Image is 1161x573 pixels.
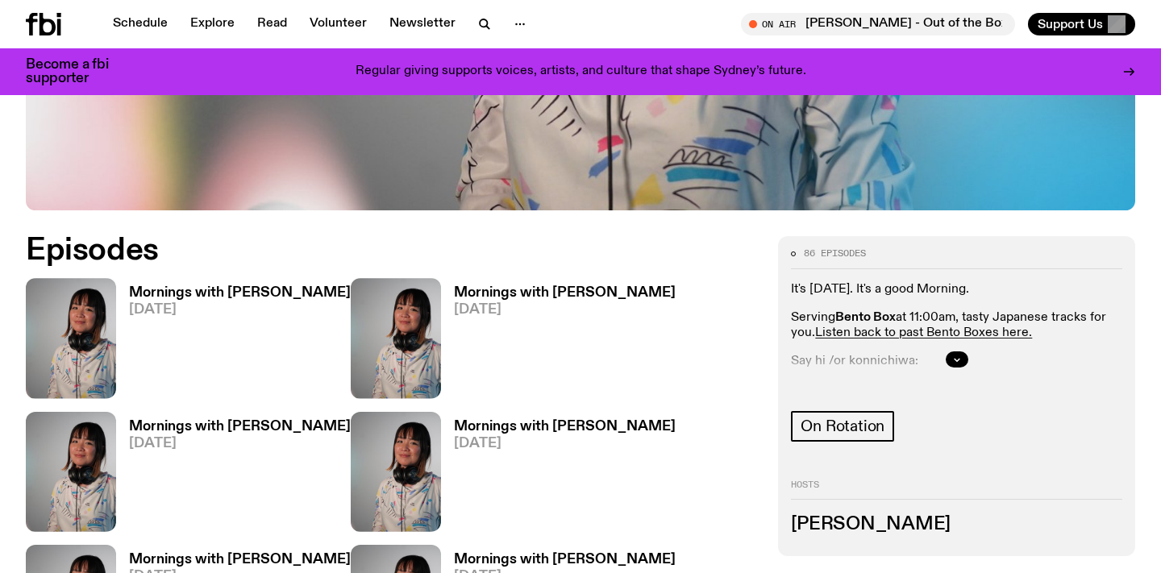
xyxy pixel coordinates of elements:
[356,64,806,79] p: Regular giving supports voices, artists, and culture that shape Sydney’s future.
[26,236,676,265] h2: Episodes
[454,420,676,434] h3: Mornings with [PERSON_NAME]
[248,13,297,35] a: Read
[129,553,351,567] h3: Mornings with [PERSON_NAME]
[129,286,351,300] h3: Mornings with [PERSON_NAME]
[815,326,1032,339] a: Listen back to past Bento Boxes here.
[380,13,465,35] a: Newsletter
[791,516,1122,534] h3: [PERSON_NAME]
[1028,13,1135,35] button: Support Us
[441,420,676,532] a: Mornings with [PERSON_NAME][DATE]
[791,411,894,442] a: On Rotation
[181,13,244,35] a: Explore
[26,278,116,398] img: Kana Frazer is smiling at the camera with her head tilted slightly to her left. She wears big bla...
[1038,17,1103,31] span: Support Us
[26,412,116,532] img: Kana Frazer is smiling at the camera with her head tilted slightly to her left. She wears big bla...
[835,311,896,324] strong: Bento Box
[454,553,676,567] h3: Mornings with [PERSON_NAME]
[741,13,1015,35] button: On Air[PERSON_NAME] - Out of the Box
[454,303,676,317] span: [DATE]
[454,437,676,451] span: [DATE]
[116,286,351,398] a: Mornings with [PERSON_NAME][DATE]
[103,13,177,35] a: Schedule
[129,420,351,434] h3: Mornings with [PERSON_NAME]
[454,286,676,300] h3: Mornings with [PERSON_NAME]
[300,13,377,35] a: Volunteer
[791,282,1122,297] p: It's [DATE]. It's a good Morning.
[26,58,129,85] h3: Become a fbi supporter
[129,437,351,451] span: [DATE]
[441,286,676,398] a: Mornings with [PERSON_NAME][DATE]
[129,303,351,317] span: [DATE]
[804,249,866,258] span: 86 episodes
[116,420,351,532] a: Mornings with [PERSON_NAME][DATE]
[801,417,884,435] span: On Rotation
[791,480,1122,500] h2: Hosts
[351,278,441,398] img: Kana Frazer is smiling at the camera with her head tilted slightly to her left. She wears big bla...
[791,310,1122,341] p: Serving at 11:00am, tasty Japanese tracks for you.
[351,412,441,532] img: Kana Frazer is smiling at the camera with her head tilted slightly to her left. She wears big bla...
